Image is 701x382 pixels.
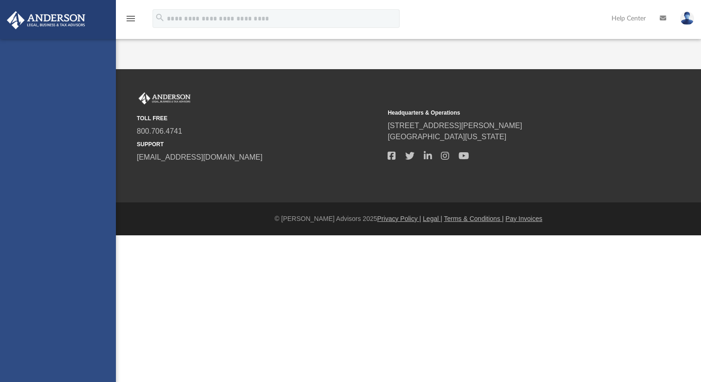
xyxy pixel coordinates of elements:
a: menu [125,18,136,24]
a: Privacy Policy | [377,215,421,222]
div: © [PERSON_NAME] Advisors 2025 [116,214,701,224]
a: Pay Invoices [505,215,542,222]
small: TOLL FREE [137,114,381,123]
img: Anderson Advisors Platinum Portal [137,92,192,104]
small: Headquarters & Operations [388,109,632,117]
a: [GEOGRAPHIC_DATA][US_STATE] [388,133,506,141]
a: [EMAIL_ADDRESS][DOMAIN_NAME] [137,153,262,161]
img: User Pic [680,12,694,25]
a: 800.706.4741 [137,127,182,135]
a: Terms & Conditions | [444,215,504,222]
a: Legal | [423,215,442,222]
img: Anderson Advisors Platinum Portal [4,11,88,29]
a: [STREET_ADDRESS][PERSON_NAME] [388,122,522,129]
i: search [155,13,165,23]
small: SUPPORT [137,140,381,149]
i: menu [125,13,136,24]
